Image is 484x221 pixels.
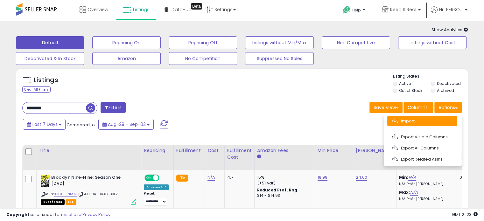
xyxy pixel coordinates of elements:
th: The percentage added to the cost of goods (COGS) that forms the calculator for Min & Max prices. [396,145,457,170]
span: Hi [PERSON_NAME] [439,6,463,13]
span: DataHub [172,6,192,13]
div: 0 [459,175,479,180]
button: Listings without Cost [398,36,466,49]
button: Amazon [92,52,161,65]
span: Keep It Real [390,6,416,13]
div: Preset: [144,191,169,206]
div: seller snap | | [6,212,110,218]
p: N/A Profit [PERSON_NAME] [399,182,452,186]
label: Out of Stock [399,88,422,93]
button: No Competition [169,52,237,65]
a: N/A [408,174,416,181]
b: Max: [399,189,410,195]
div: Tooltip anchor [191,3,202,10]
b: Brooklyn Nine-Nine: Season One [DVD] [51,175,129,188]
span: Compared to: [67,122,96,128]
span: Aug-28 - Sep-03 [108,121,146,128]
p: Listing States: [393,73,468,79]
button: Save View [369,102,403,113]
a: Help [338,1,372,21]
div: Amazon AI * [144,184,169,190]
a: B00HE11NMM [54,191,77,197]
div: Fulfillment Cost [227,147,252,161]
a: Import [387,116,457,126]
a: 24.00 [356,174,368,181]
a: N/A [207,174,215,181]
span: ON [145,175,153,181]
button: Non Competitive [322,36,390,49]
a: Export All Columns [387,143,457,153]
a: Terms of Use [54,211,81,218]
a: Privacy Policy [82,211,110,218]
h5: Listings [34,76,58,85]
div: Repricing [144,147,171,154]
small: FBA [176,175,188,182]
b: Min: [399,174,409,180]
button: Actions [434,102,462,113]
div: (+$1 var) [257,180,310,186]
span: Show Analytics [431,27,468,33]
button: Last 7 Days [23,119,66,130]
button: Suppressed No Sales [245,52,313,65]
span: Listings [133,6,150,13]
button: Deactivated & In Stock [16,52,84,65]
label: Deactivated [437,81,460,86]
button: Filters [101,102,125,113]
button: Aug-28 - Sep-03 [98,119,154,130]
strong: Copyright [6,211,30,218]
p: N/A Profit [PERSON_NAME] [399,197,452,201]
div: Amazon Fees [257,147,312,154]
a: Export Visible Columns [387,132,457,142]
div: $14 - $14.93 [257,193,310,198]
a: Hi [PERSON_NAME] [431,6,467,21]
img: 51mTls807-L._SL40_.jpg [41,175,50,187]
div: Cost [207,147,222,154]
span: | SKU: 0A-043G-3XKZ [78,191,118,197]
span: All listings that are currently out of stock and unavailable for purchase on Amazon [41,199,65,205]
div: 4.71 [227,175,249,180]
span: Columns [408,104,428,111]
a: N/A [410,189,417,196]
span: FBA [66,199,76,205]
div: ASIN: [41,175,136,204]
div: 15% [257,175,310,180]
label: Active [399,81,411,86]
button: Columns [403,102,433,113]
button: Repricing On [92,36,161,49]
span: Help [352,7,361,13]
i: Get Help [343,6,351,14]
div: Min Price [318,147,350,154]
div: [PERSON_NAME] [356,147,394,154]
label: Archived [437,88,454,93]
button: Repricing Off [169,36,237,49]
a: 19.99 [318,174,328,181]
button: Listings without Min/Max [245,36,313,49]
span: Last 7 Days [32,121,58,128]
span: Overview [88,6,108,13]
small: Amazon Fees. [257,154,261,160]
div: Title [39,147,138,154]
div: Clear All Filters [22,86,51,93]
span: OFF [158,175,169,181]
button: Default [16,36,84,49]
div: Fulfillment [176,147,202,154]
b: Reduced Prof. Rng. [257,187,299,193]
span: 2025-09-11 21:23 GMT [452,211,478,218]
a: Export Related Asins [387,154,457,164]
